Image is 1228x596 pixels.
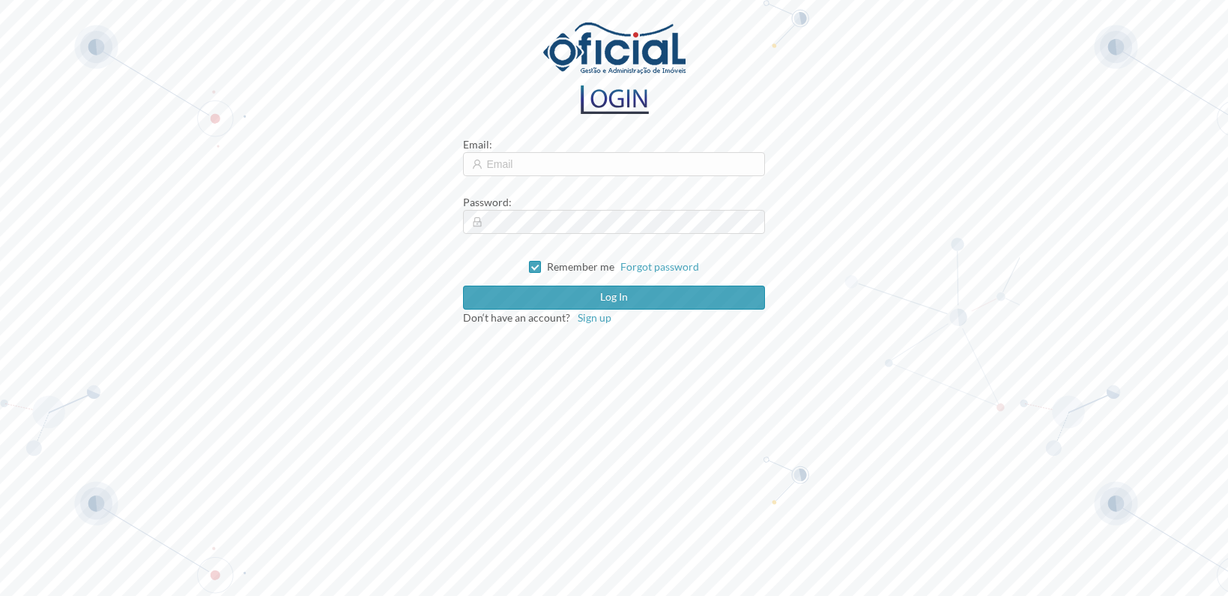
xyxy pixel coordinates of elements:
a: Forgot password [620,260,699,273]
div: : [463,136,764,152]
span: Email [463,138,489,151]
img: logo [576,85,652,114]
span: Remember me [547,260,614,273]
i: icon: lock [472,217,483,227]
img: logo [543,22,686,74]
input: Email [463,152,764,176]
span: Password [463,196,509,208]
button: Log in [463,286,764,310]
a: Sign up [570,311,611,324]
span: Don‘t have an account? [463,311,570,324]
div: : [463,194,764,210]
span: Sign up [578,311,611,324]
i: icon: user [472,159,483,169]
